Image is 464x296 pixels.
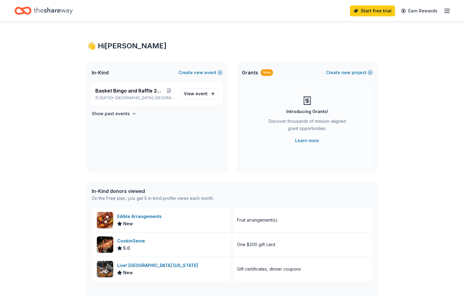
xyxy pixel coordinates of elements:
div: CookinGenie [117,237,147,245]
a: View event [180,88,219,99]
div: Gift certificates, dinner coupons [237,265,301,273]
button: Show past events [92,110,137,117]
a: Learn more [295,137,319,144]
span: Basket Bingo and Raffle 2026 [95,87,163,94]
div: Introducing Grants! [286,108,328,115]
span: Grants [242,69,258,76]
div: Fruit arrangement(s) [237,216,278,224]
button: Createnewproject [326,69,373,76]
span: View [184,90,208,97]
div: One $200 gift card [237,241,275,248]
img: Image for Live! Casino Hotel Maryland [97,261,113,277]
span: New [123,269,133,276]
a: Earn Rewards [397,5,441,16]
p: [DATE] • [95,96,175,100]
a: Start free trial [350,5,395,16]
div: Live! [GEOGRAPHIC_DATA] [US_STATE] [117,262,200,269]
div: 👋 Hi [PERSON_NAME] [87,41,377,51]
span: event [196,91,208,96]
a: Home [15,4,73,18]
div: Discover thousands of mission-aligned grant opportunities. [266,118,348,135]
div: New [261,69,273,76]
span: 5.0 [123,245,130,252]
div: In-Kind donors viewed [92,187,214,195]
img: Image for Edible Arrangements [97,212,113,228]
span: New [123,220,133,227]
h4: Show past events [92,110,130,117]
span: [GEOGRAPHIC_DATA], [GEOGRAPHIC_DATA] [115,96,175,100]
span: new [341,69,350,76]
div: On the Free plan, you get 5 in-kind profile views each month. [92,195,214,202]
span: new [194,69,203,76]
div: Edible Arrangements [117,213,164,220]
button: Createnewevent [179,69,222,76]
span: In-Kind [92,69,109,76]
img: Image for CookinGenie [97,236,113,253]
